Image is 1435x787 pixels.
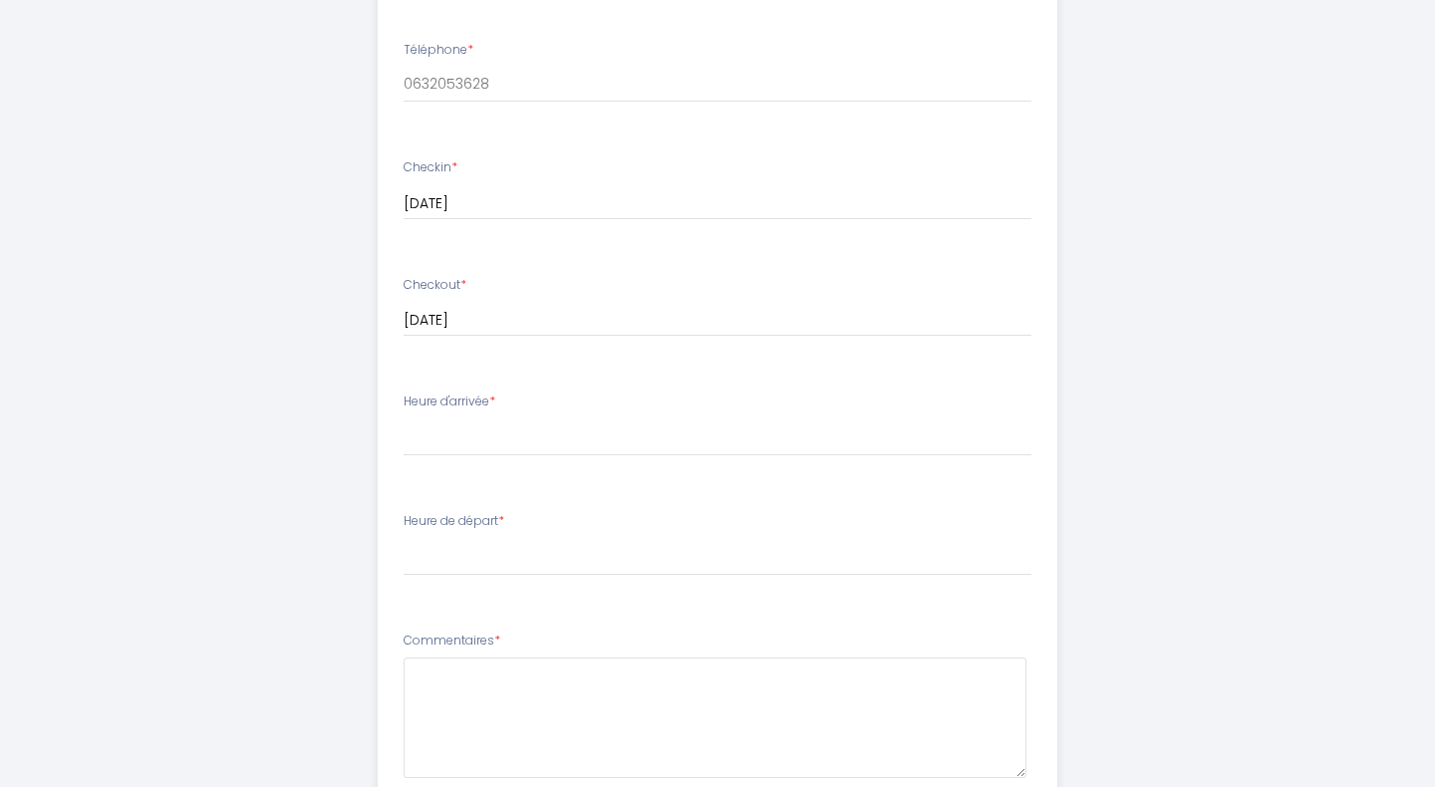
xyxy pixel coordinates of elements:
[404,632,500,651] label: Commentaires
[404,393,495,411] label: Heure d'arrivée
[404,41,473,60] label: Téléphone
[404,512,504,531] label: Heure de départ
[404,276,466,295] label: Checkout
[404,158,457,177] label: Checkin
